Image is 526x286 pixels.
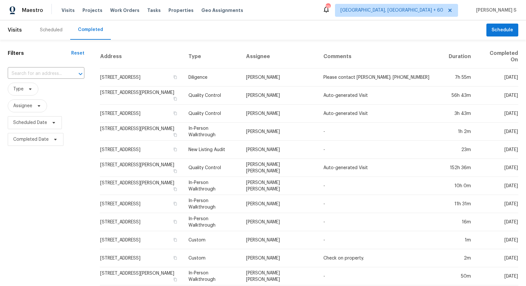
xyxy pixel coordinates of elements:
th: Address [100,45,183,68]
button: Copy Address [172,237,178,243]
span: Work Orders [110,7,139,14]
button: Copy Address [172,132,178,138]
td: [STREET_ADDRESS] [100,249,183,267]
span: Maestro [22,7,43,14]
button: Copy Address [172,255,178,261]
td: 2m [444,249,476,267]
td: [STREET_ADDRESS][PERSON_NAME] [100,159,183,177]
td: [DATE] [476,249,518,267]
td: 11h 31m [444,195,476,213]
span: Assignee [13,103,32,109]
span: Type [13,86,24,92]
td: [DATE] [476,87,518,105]
td: Auto-generated Visit [318,159,444,177]
span: Completed Date [13,136,49,143]
td: 3h 43m [444,105,476,123]
td: Custom [183,249,241,267]
td: [PERSON_NAME] [241,68,318,87]
td: Quality Control [183,159,241,177]
button: Copy Address [172,74,178,80]
td: In-Person Walkthrough [183,267,241,285]
td: [DATE] [476,213,518,231]
td: [STREET_ADDRESS] [100,213,183,231]
td: [PERSON_NAME] [241,87,318,105]
td: [PERSON_NAME] [241,213,318,231]
td: Auto-generated Visit [318,105,444,123]
h1: Filters [8,50,71,56]
td: Check on property. [318,249,444,267]
td: [STREET_ADDRESS] [100,105,183,123]
button: Copy Address [172,277,178,282]
td: [DATE] [476,177,518,195]
td: Quality Control [183,105,241,123]
td: [PERSON_NAME] [PERSON_NAME] [241,177,318,195]
th: Duration [444,45,476,68]
td: [DATE] [476,195,518,213]
td: 50m [444,267,476,285]
td: Please contact [PERSON_NAME]: [PHONE_NUMBER] [318,68,444,87]
td: [STREET_ADDRESS] [100,141,183,159]
button: Copy Address [172,186,178,192]
button: Copy Address [172,96,178,102]
td: 10h 0m [444,177,476,195]
td: [PERSON_NAME] [PERSON_NAME] [241,159,318,177]
div: Reset [71,50,84,56]
th: Type [183,45,241,68]
button: Copy Address [172,168,178,174]
td: - [318,195,444,213]
td: [STREET_ADDRESS][PERSON_NAME] [100,87,183,105]
td: [STREET_ADDRESS][PERSON_NAME] [100,267,183,285]
td: [PERSON_NAME] [241,249,318,267]
td: [DATE] [476,231,518,249]
td: In-Person Walkthrough [183,123,241,141]
td: - [318,267,444,285]
th: Comments [318,45,444,68]
td: [PERSON_NAME] [241,123,318,141]
span: Visits [8,23,22,37]
td: In-Person Walkthrough [183,213,241,231]
td: 56h 43m [444,87,476,105]
span: Visits [62,7,75,14]
td: [PERSON_NAME] [241,195,318,213]
td: - [318,123,444,141]
button: Schedule [486,24,518,37]
button: Copy Address [172,219,178,225]
td: [DATE] [476,123,518,141]
td: [PERSON_NAME] [241,141,318,159]
td: [DATE] [476,68,518,87]
input: Search for an address... [8,69,66,79]
button: Copy Address [172,110,178,116]
button: Copy Address [172,201,178,207]
td: Custom [183,231,241,249]
td: 23m [444,141,476,159]
td: [STREET_ADDRESS] [100,231,183,249]
td: [STREET_ADDRESS] [100,195,183,213]
td: [DATE] [476,159,518,177]
td: 152h 36m [444,159,476,177]
div: Completed [78,26,103,33]
span: [PERSON_NAME] S [473,7,516,14]
td: Diligence [183,68,241,87]
div: 794 [326,4,330,10]
td: In-Person Walkthrough [183,177,241,195]
td: [DATE] [476,105,518,123]
th: Assignee [241,45,318,68]
button: Open [76,69,85,78]
td: 16m [444,213,476,231]
button: Copy Address [172,147,178,152]
span: Schedule [492,26,513,34]
td: New Listing Audit [183,141,241,159]
td: - [318,141,444,159]
td: [PERSON_NAME] [241,231,318,249]
span: Scheduled Date [13,119,47,126]
td: [STREET_ADDRESS][PERSON_NAME] [100,123,183,141]
td: Quality Control [183,87,241,105]
td: - [318,213,444,231]
td: [STREET_ADDRESS] [100,68,183,87]
td: 1m [444,231,476,249]
td: - [318,177,444,195]
td: [PERSON_NAME] [241,105,318,123]
td: [DATE] [476,267,518,285]
div: Scheduled [40,27,62,33]
span: [GEOGRAPHIC_DATA], [GEOGRAPHIC_DATA] + 60 [340,7,443,14]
